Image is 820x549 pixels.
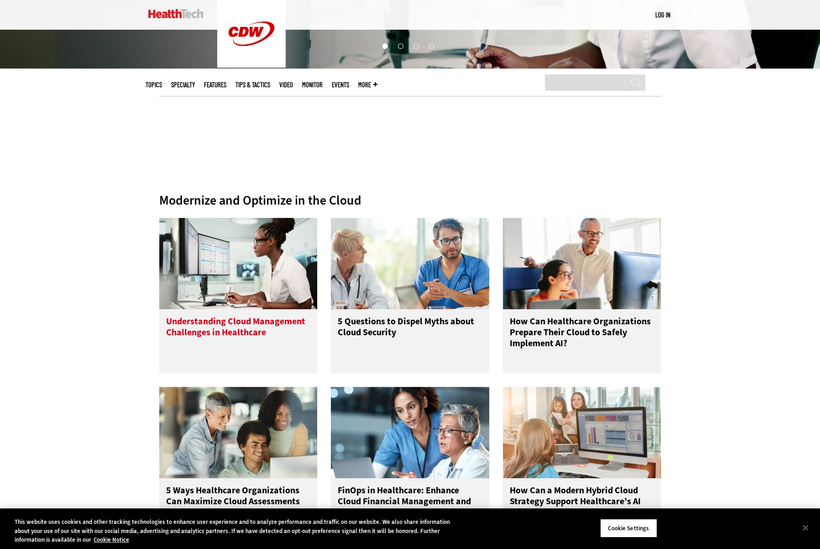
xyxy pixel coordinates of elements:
button: Close [795,517,815,538]
img: Coworkers collaborating in the office [159,387,318,478]
a: Coworkers collaborating in the office How Can Healthcare Organizations Prepare Their Cloud to Saf... [503,218,661,373]
span: Topics [146,81,162,88]
a: Tips & Tactics [235,81,270,88]
a: Events [332,81,349,88]
button: Cookie Settings [600,518,657,538]
a: Video [279,81,293,88]
h3: 5 Questions to Dispel Myths about Cloud Security [338,316,482,353]
img: Women at desk working on computer [159,218,318,309]
h3: How Can a Modern Hybrid Cloud Strategy Support Healthcare’s AI Initiatives? [510,485,654,522]
h3: FinOps in Healthcare: Enhance Cloud Financial Management and Optimization [338,485,482,522]
span: Specialty [171,81,195,88]
a: Healthcare team discussing at a table 5 Questions to Dispel Myths about Cloud Security [331,218,489,373]
img: two clinicians looking at laptop [331,387,489,478]
a: two clinicians looking at laptop FinOps in Healthcare: Enhance Cloud Financial Management and Opt... [331,387,489,542]
a: Coworkers collaborating in the office 5 Ways Healthcare Organizations Can Maximize Cloud Assessments [159,387,318,542]
a: More information about your privacy [94,536,129,544]
a: MonITor [302,81,323,88]
h3: 5 Ways Healthcare Organizations Can Maximize Cloud Assessments [166,485,311,522]
div: Modernize and Optimize in the Cloud [159,192,661,208]
a: Log in [655,11,670,19]
a: Features [204,81,226,88]
a: CDW [217,60,286,70]
div: User menu [655,10,670,20]
img: Person exiting a healthcare office [503,387,661,478]
iframe: advertisement [244,110,576,151]
a: Women at desk working on computer Understanding Cloud Management Challenges in Healthcare [159,218,318,373]
h3: Understanding Cloud Management Challenges in Healthcare [166,316,311,353]
img: Coworkers collaborating in the office [503,218,661,309]
a: Person exiting a healthcare office How Can a Modern Hybrid Cloud Strategy Support Healthcare’s AI... [503,387,661,542]
h3: How Can Healthcare Organizations Prepare Their Cloud to Safely Implement AI? [510,316,654,353]
img: Home [148,9,204,18]
div: This website uses cookies and other tracking technologies to enhance user experience and to analy... [15,517,451,544]
img: Healthcare team discussing at a table [331,218,489,309]
span: More [358,81,377,88]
